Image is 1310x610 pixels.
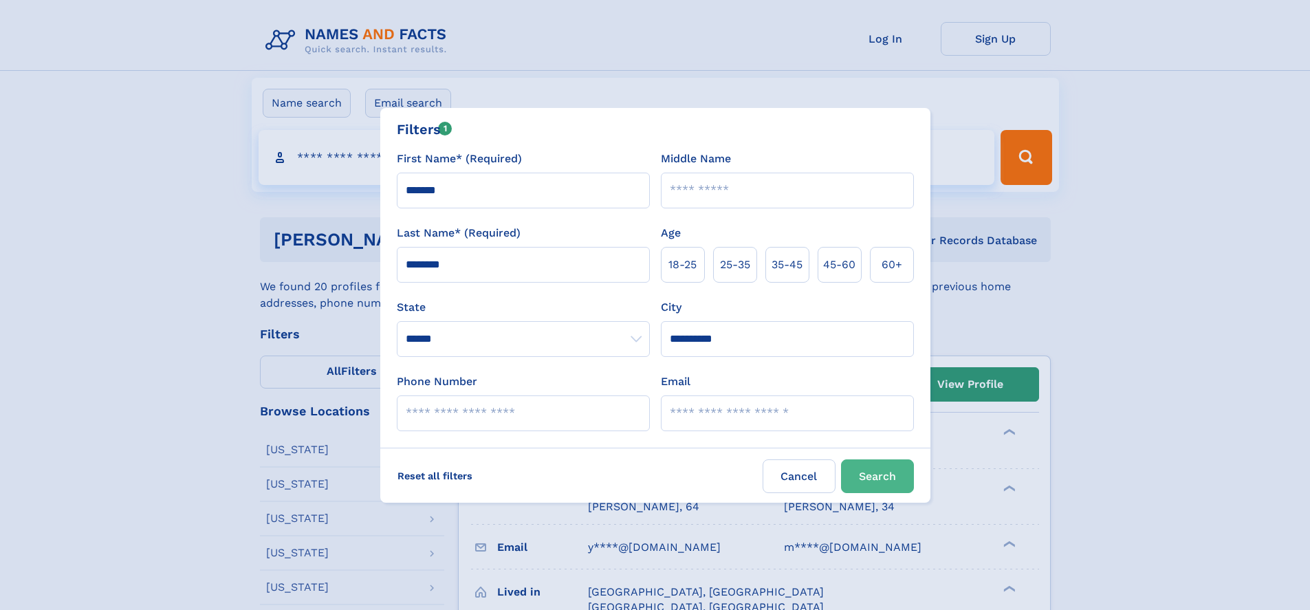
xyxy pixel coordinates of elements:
label: State [397,299,650,316]
span: 18‑25 [668,257,697,273]
span: 45‑60 [823,257,855,273]
div: Filters [397,119,452,140]
button: Search [841,459,914,493]
label: Email [661,373,690,390]
label: Reset all filters [389,459,481,492]
label: Cancel [763,459,836,493]
label: Middle Name [661,151,731,167]
span: 35‑45 [772,257,803,273]
label: City [661,299,681,316]
span: 25‑35 [720,257,750,273]
span: 60+ [882,257,902,273]
label: Phone Number [397,373,477,390]
label: First Name* (Required) [397,151,522,167]
label: Last Name* (Required) [397,225,521,241]
label: Age [661,225,681,241]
